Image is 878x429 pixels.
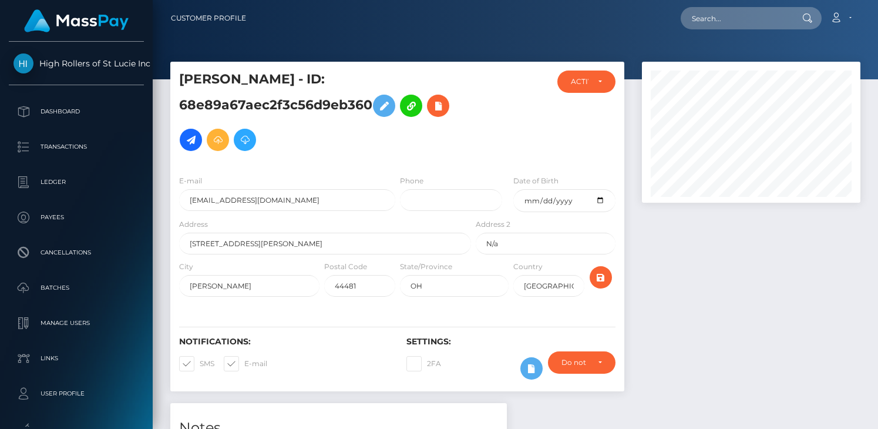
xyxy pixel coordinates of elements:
[14,314,139,332] p: Manage Users
[476,219,510,230] label: Address 2
[513,262,543,272] label: Country
[324,262,367,272] label: Postal Code
[561,358,588,367] div: Do not require
[9,132,144,162] a: Transactions
[9,167,144,197] a: Ledger
[406,356,441,371] label: 2FA
[9,58,144,69] span: High Rollers of St Lucie Inc
[406,337,616,347] h6: Settings:
[9,344,144,373] a: Links
[14,53,33,73] img: High Rollers of St Lucie Inc
[400,262,452,272] label: State/Province
[179,219,208,230] label: Address
[171,6,246,31] a: Customer Profile
[179,71,465,157] h5: [PERSON_NAME] - ID: 68e89a67aec2f3c56d9eb360
[557,71,615,93] button: ACTIVE
[400,176,423,186] label: Phone
[14,209,139,226] p: Payees
[224,356,267,371] label: E-mail
[681,7,791,29] input: Search...
[14,103,139,120] p: Dashboard
[9,309,144,338] a: Manage Users
[24,9,129,32] img: MassPay Logo
[14,138,139,156] p: Transactions
[14,173,139,191] p: Ledger
[179,356,214,371] label: SMS
[513,176,559,186] label: Date of Birth
[9,97,144,126] a: Dashboard
[9,238,144,267] a: Cancellations
[179,337,389,347] h6: Notifications:
[14,244,139,262] p: Cancellations
[179,262,193,272] label: City
[571,77,588,86] div: ACTIVE
[9,203,144,232] a: Payees
[14,279,139,297] p: Batches
[9,273,144,303] a: Batches
[179,176,202,186] label: E-mail
[548,351,615,374] button: Do not require
[180,129,202,151] a: Initiate Payout
[14,385,139,403] p: User Profile
[9,379,144,408] a: User Profile
[14,350,139,367] p: Links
